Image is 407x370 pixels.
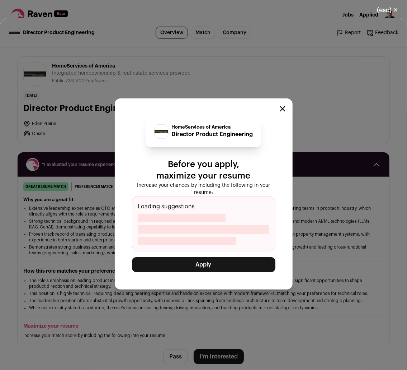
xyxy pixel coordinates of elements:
div: Loading suggestions [132,196,275,251]
img: 919fcd74925b523b8988786bc6d1dfc4f97d4c2700858fadf0e9f197d14b7b2c [155,130,168,133]
p: Director Product Engineering [171,130,253,139]
button: Close modal [368,2,407,18]
button: Close modal [280,106,285,112]
button: Apply [132,257,275,272]
p: HomeServices of America [171,124,253,130]
p: Increase your chances by including the following in your resume: [132,182,275,196]
p: Before you apply, maximize your resume [132,159,275,182]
